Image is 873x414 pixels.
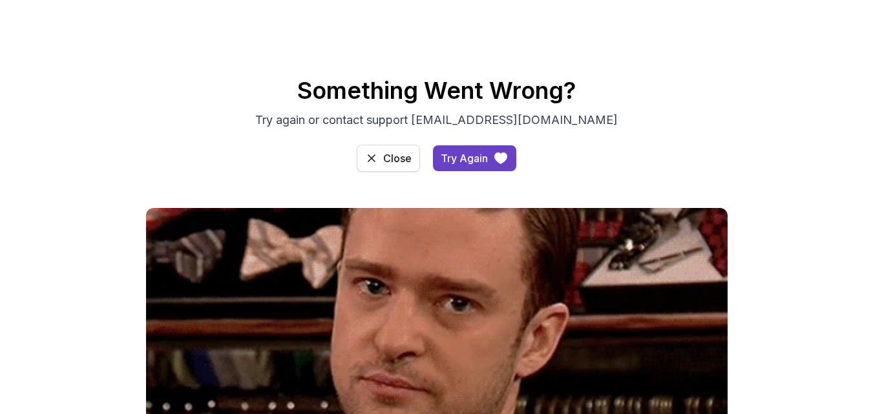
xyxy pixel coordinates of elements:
div: Try Again [441,150,488,166]
a: access-dashboard [357,145,420,172]
button: Try Again [433,145,516,171]
div: Close [383,150,412,166]
a: access-dashboard [433,145,516,171]
h2: Something Went Wrong? [6,78,867,103]
p: Try again or contact support [EMAIL_ADDRESS][DOMAIN_NAME] [220,111,654,129]
button: Close [357,145,420,172]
